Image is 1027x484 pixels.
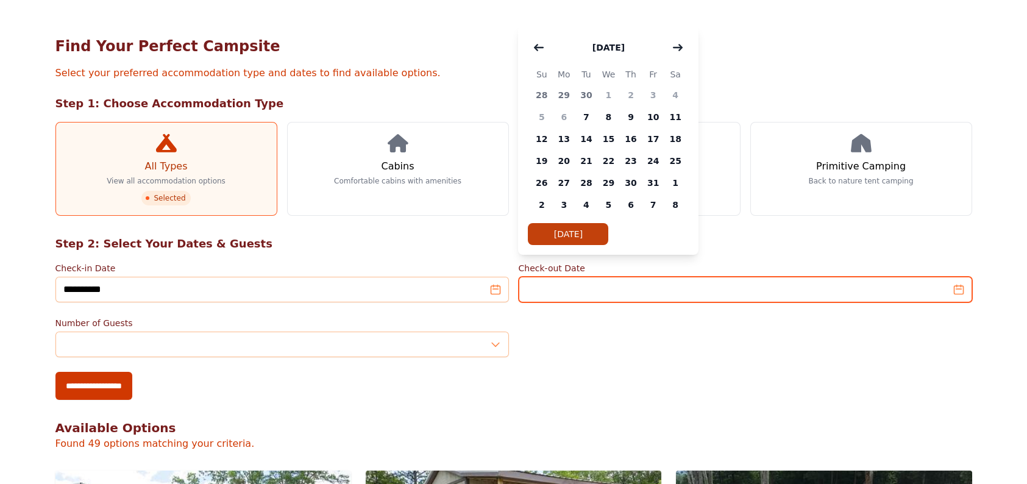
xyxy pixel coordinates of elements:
span: 8 [664,194,687,216]
span: 2 [530,194,553,216]
h2: Available Options [55,419,972,436]
span: 3 [642,84,664,106]
span: 2 [620,84,642,106]
span: 1 [597,84,620,106]
span: 14 [575,128,598,150]
span: Selected [141,191,190,205]
span: 21 [575,150,598,172]
span: 13 [553,128,575,150]
span: 25 [664,150,687,172]
span: Th [620,67,642,82]
span: Su [530,67,553,82]
span: 7 [575,106,598,128]
h3: Cabins [381,159,414,174]
span: 6 [553,106,575,128]
span: 17 [642,128,664,150]
a: Primitive Camping Back to nature tent camping [750,122,972,216]
span: 16 [620,128,642,150]
span: 31 [642,172,664,194]
span: 24 [642,150,664,172]
span: 1 [664,172,687,194]
span: 9 [620,106,642,128]
span: 29 [553,84,575,106]
button: [DATE] [580,35,637,60]
span: 29 [597,172,620,194]
span: 28 [530,84,553,106]
label: Check-out Date [519,262,972,274]
button: [DATE] [528,223,608,245]
span: Mo [553,67,575,82]
h2: Step 1: Choose Accommodation Type [55,95,972,112]
span: Tu [575,67,598,82]
span: 26 [530,172,553,194]
p: Found 49 options matching your criteria. [55,436,972,451]
span: 15 [597,128,620,150]
span: 30 [620,172,642,194]
span: 4 [664,84,687,106]
label: Check-in Date [55,262,509,274]
span: 3 [553,194,575,216]
a: Cabins Comfortable cabins with amenities [287,122,509,216]
span: 23 [620,150,642,172]
span: 6 [620,194,642,216]
span: 5 [597,194,620,216]
span: 18 [664,128,687,150]
span: 20 [553,150,575,172]
span: Sa [664,67,687,82]
p: View all accommodation options [107,176,226,186]
p: Back to nature tent camping [809,176,914,186]
span: We [597,67,620,82]
span: 27 [553,172,575,194]
span: 19 [530,150,553,172]
h2: Step 2: Select Your Dates & Guests [55,235,972,252]
h3: Primitive Camping [816,159,906,174]
h3: All Types [144,159,187,174]
span: 12 [530,128,553,150]
span: 5 [530,106,553,128]
h1: Find Your Perfect Campsite [55,37,972,56]
a: All Types View all accommodation options Selected [55,122,277,216]
span: 28 [575,172,598,194]
p: Comfortable cabins with amenities [334,176,461,186]
span: 8 [597,106,620,128]
label: Number of Guests [55,317,509,329]
span: 30 [575,84,598,106]
span: 11 [664,106,687,128]
p: Select your preferred accommodation type and dates to find available options. [55,66,972,80]
span: 4 [575,194,598,216]
span: 10 [642,106,664,128]
span: 7 [642,194,664,216]
span: 22 [597,150,620,172]
span: Fr [642,67,664,82]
